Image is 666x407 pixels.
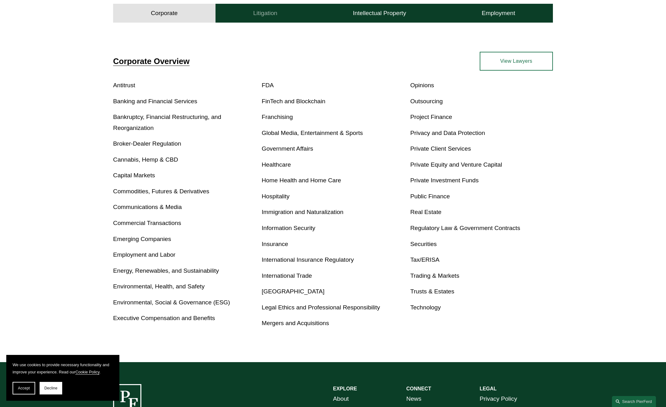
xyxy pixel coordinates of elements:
a: Outsourcing [410,98,443,104]
a: Commercial Transactions [113,220,181,226]
button: Decline [40,382,62,394]
a: Legal Ethics and Professional Responsibility [262,304,380,311]
strong: EXPLORE [333,386,357,391]
a: View Lawyers [480,52,553,71]
h4: Corporate [151,9,177,17]
a: Real Estate [410,209,441,215]
a: Commodities, Futures & Derivatives [113,188,209,195]
span: Decline [44,386,57,390]
a: Home Health and Home Care [262,177,341,184]
a: Communications & Media [113,204,182,210]
a: Government Affairs [262,145,313,152]
a: Energy, Renewables, and Sustainability [113,267,219,274]
a: Cannabis, Hemp & CBD [113,156,178,163]
a: FinTech and Blockchain [262,98,325,104]
a: Cookie Policy [75,370,100,374]
a: Trading & Markets [410,272,459,279]
a: International Trade [262,272,312,279]
a: Private Investment Funds [410,177,479,184]
a: Emerging Companies [113,236,171,242]
a: Employment and Labor [113,251,175,258]
a: International Insurance Regulatory [262,256,354,263]
a: Antitrust [113,82,135,88]
a: Franchising [262,114,293,120]
a: Executive Compensation and Benefits [113,315,215,321]
a: Trusts & Estates [410,288,454,295]
a: Privacy Policy [480,394,517,404]
a: Technology [410,304,441,311]
p: We use cookies to provide necessary functionality and improve your experience. Read our . [13,361,113,376]
a: Corporate Overview [113,57,189,66]
section: Cookie banner [6,355,119,401]
a: Environmental, Health, and Safety [113,283,205,290]
a: Private Equity and Venture Capital [410,161,502,168]
a: Mergers and Acquisitions [262,320,329,326]
a: Private Client Services [410,145,471,152]
strong: LEGAL [480,386,497,391]
a: Bankruptcy, Financial Restructuring, and Reorganization [113,114,221,131]
a: Global Media, Entertainment & Sports [262,130,363,136]
a: Immigration and Naturalization [262,209,343,215]
a: Public Finance [410,193,450,200]
a: Regulatory Law & Government Contracts [410,225,520,231]
a: News [406,394,421,404]
a: [GEOGRAPHIC_DATA] [262,288,325,295]
a: Tax/ERISA [410,256,439,263]
a: Insurance [262,241,288,247]
button: Accept [13,382,35,394]
a: Opinions [410,82,434,88]
a: Securities [410,241,437,247]
a: Broker-Dealer Regulation [113,140,181,147]
span: Accept [18,386,30,390]
a: Privacy and Data Protection [410,130,485,136]
a: FDA [262,82,274,88]
a: Healthcare [262,161,291,168]
h4: Employment [482,9,515,17]
a: About [333,394,349,404]
a: Capital Markets [113,172,155,179]
strong: CONNECT [406,386,431,391]
a: Environmental, Social & Governance (ESG) [113,299,230,306]
a: Banking and Financial Services [113,98,197,104]
h4: Intellectual Property [353,9,406,17]
h4: Litigation [253,9,277,17]
a: Search this site [612,396,656,407]
a: Project Finance [410,114,452,120]
a: Hospitality [262,193,290,200]
a: Information Security [262,225,315,231]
